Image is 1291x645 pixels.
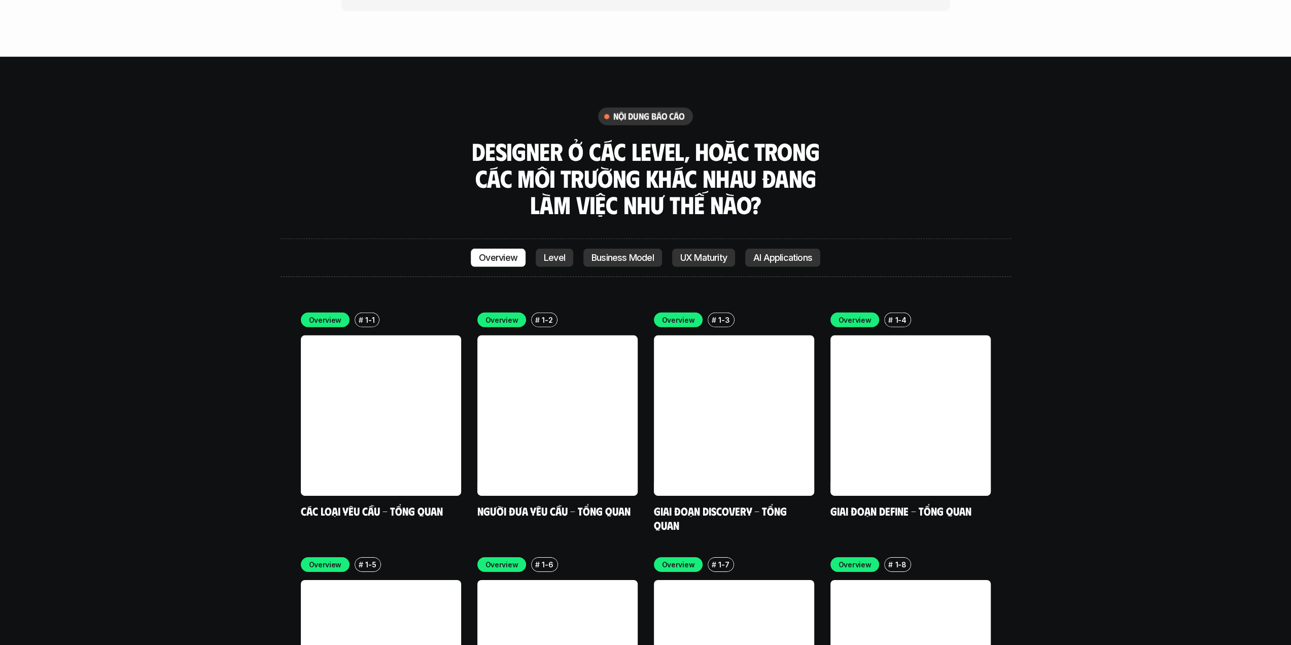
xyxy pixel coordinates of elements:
p: 1-5 [365,559,376,570]
a: Business Model [583,249,662,267]
p: 1-2 [542,315,552,325]
h6: # [712,316,716,324]
p: 1-4 [895,315,906,325]
p: Overview [485,559,518,570]
a: Các loại yêu cầu - Tổng quan [301,504,443,518]
p: Overview [479,253,517,263]
h6: # [712,561,716,568]
p: UX Maturity [680,253,727,263]
p: Overview [309,315,342,325]
a: Overview [471,249,526,267]
p: Business Model [591,253,654,263]
p: 1-1 [365,315,374,325]
a: Giai đoạn Discovery - Tổng quan [654,504,789,532]
a: Người đưa yêu cầu - Tổng quan [477,504,631,518]
h6: # [888,561,893,568]
p: Overview [839,559,871,570]
a: AI Applications [745,249,820,267]
h6: # [888,316,893,324]
p: AI Applications [753,253,812,263]
p: Overview [662,559,695,570]
p: Level [544,253,565,263]
p: 1-6 [542,559,553,570]
p: 1-3 [718,315,729,325]
h6: # [535,316,540,324]
h6: nội dung báo cáo [613,111,685,122]
h6: # [359,561,363,568]
p: Overview [662,315,695,325]
p: Overview [839,315,871,325]
p: 1-8 [895,559,906,570]
p: Overview [309,559,342,570]
a: Level [536,249,573,267]
a: UX Maturity [672,249,735,267]
h3: Designer ở các level, hoặc trong các môi trường khác nhau đang làm việc như thế nào? [468,138,823,218]
h6: # [359,316,363,324]
p: 1-7 [718,559,729,570]
h6: # [535,561,540,568]
a: Giai đoạn Define - Tổng quan [830,504,971,518]
p: Overview [485,315,518,325]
